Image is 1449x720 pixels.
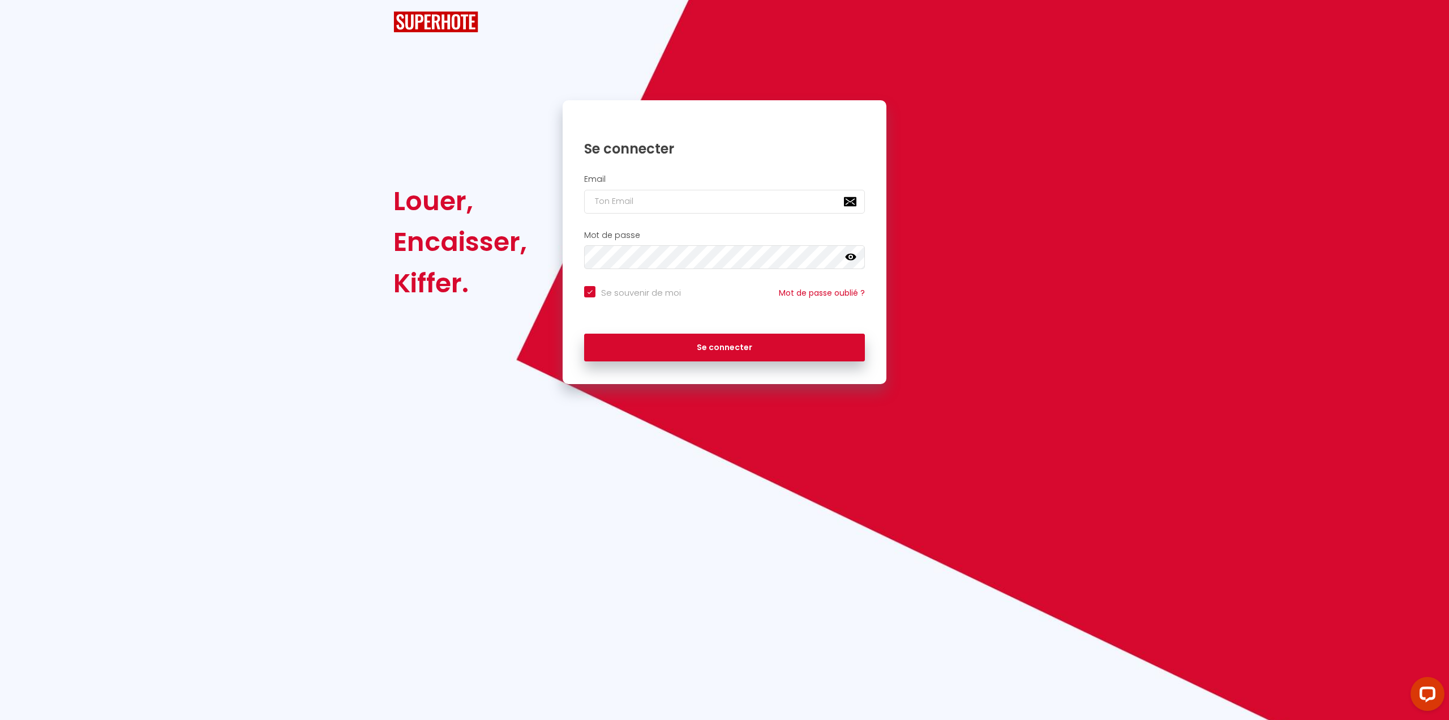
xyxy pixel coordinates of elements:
[584,334,865,362] button: Se connecter
[393,11,478,32] img: SuperHote logo
[393,221,527,262] div: Encaisser,
[584,140,865,157] h1: Se connecter
[1401,672,1449,720] iframe: LiveChat chat widget
[393,181,527,221] div: Louer,
[584,174,865,184] h2: Email
[584,231,865,240] h2: Mot de passe
[779,287,865,299] a: Mot de passe oublié ?
[584,190,865,214] input: Ton Email
[393,263,527,304] div: Kiffer.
